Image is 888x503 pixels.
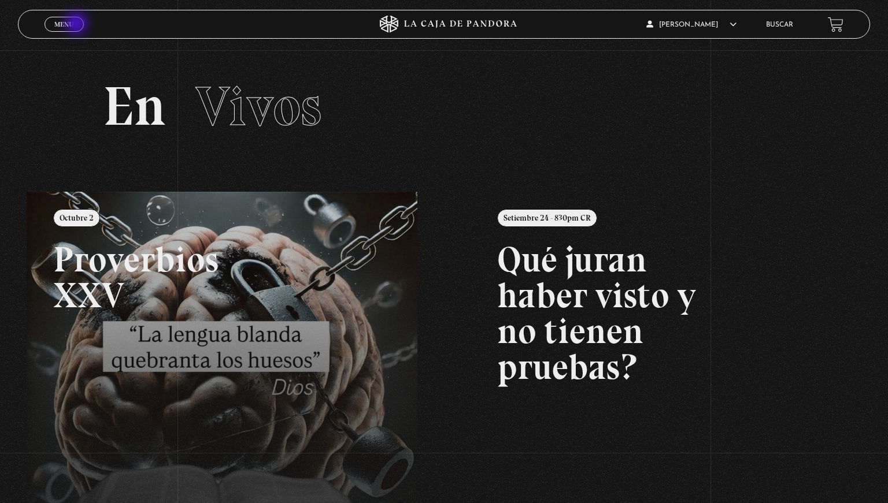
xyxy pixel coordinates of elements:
span: Cerrar [51,31,78,39]
a: Buscar [766,21,793,28]
span: Vivos [195,73,321,139]
span: [PERSON_NAME] [646,21,737,28]
span: Menu [54,21,73,28]
h2: En [103,79,785,134]
a: View your shopping cart [828,17,843,32]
